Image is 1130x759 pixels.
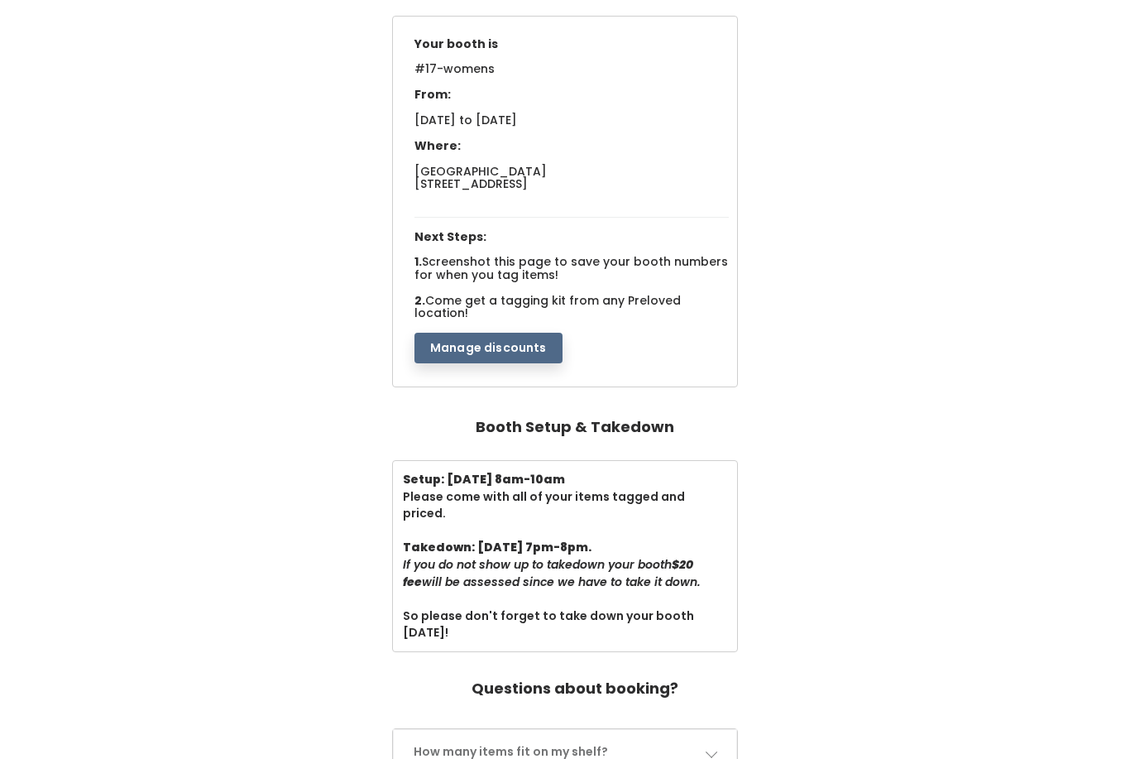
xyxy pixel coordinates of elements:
i: If you do not show up to takedown your booth will be assessed since we have to take it down. [403,557,701,591]
a: Manage discounts [414,339,563,356]
span: [GEOGRAPHIC_DATA] [STREET_ADDRESS] [414,164,547,193]
b: Takedown: [DATE] 7pm-8pm. [403,540,591,556]
span: From: [414,87,451,103]
span: Where: [414,138,461,155]
button: Manage discounts [414,334,563,365]
span: #17-womens [414,61,495,88]
b: $20 fee [403,557,693,591]
span: Screenshot this page to save your booth numbers for when you tag items! [414,254,728,283]
div: Please come with all of your items tagged and priced. So please don't forget to take down your bo... [403,472,727,642]
h4: Booth Setup & Takedown [476,411,674,444]
span: Come get a tagging kit from any Preloved location! [414,293,681,322]
span: Next Steps: [414,229,486,246]
span: Your booth is [414,36,498,53]
b: Setup: [DATE] 8am-10am [403,472,565,488]
div: 1. 2. [406,31,737,365]
h4: Questions about booking? [472,673,678,706]
span: [DATE] to [DATE] [414,113,517,129]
